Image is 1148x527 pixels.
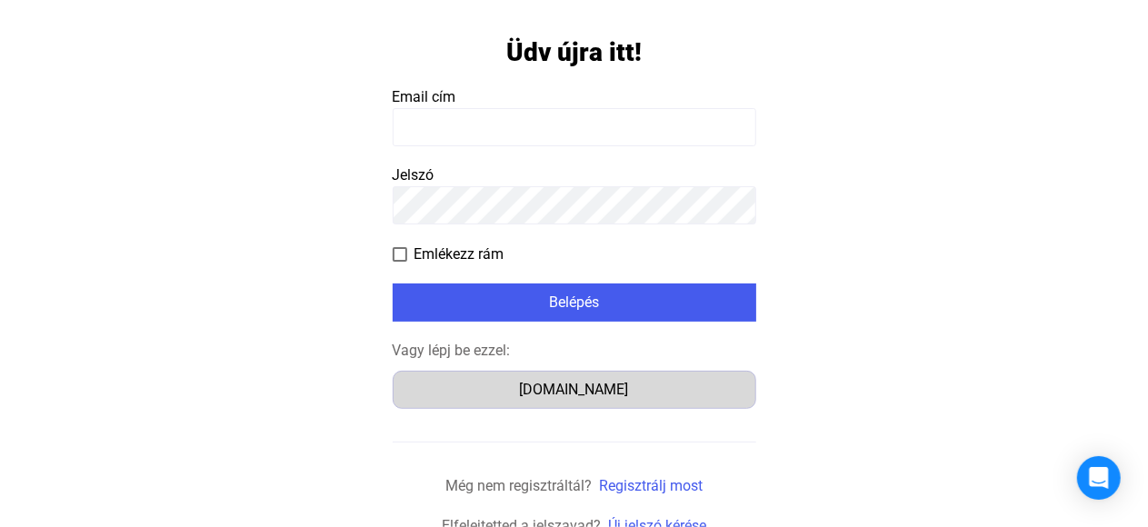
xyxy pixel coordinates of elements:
[393,88,456,105] span: Email cím
[398,292,751,313] div: Belépés
[1077,456,1121,500] div: Open Intercom Messenger
[393,166,434,184] span: Jelszó
[445,477,592,494] span: Még nem regisztráltál?
[599,477,703,494] a: Regisztrálj most
[393,381,756,398] a: [DOMAIN_NAME]
[393,283,756,322] button: Belépés
[414,244,504,265] span: Emlékezz rám
[399,379,750,401] div: [DOMAIN_NAME]
[393,340,756,362] div: Vagy lépj be ezzel:
[506,36,642,68] h1: Üdv újra itt!
[393,371,756,409] button: [DOMAIN_NAME]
